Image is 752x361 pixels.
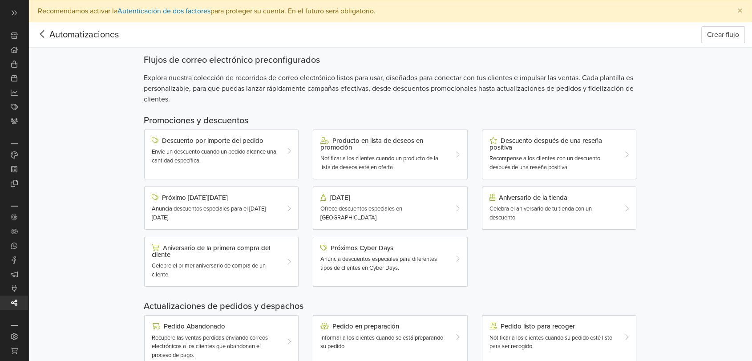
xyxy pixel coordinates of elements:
[320,205,402,221] span: Ofrece descuentos especiales en [GEOGRAPHIC_DATA].
[152,137,279,144] div: Descuento por importe del pedido
[144,301,637,312] h5: Actualizaciones de pedidos y despachos
[489,323,616,330] div: Pedido listo para recoger
[152,323,279,330] div: Pedido Abandonado
[152,205,266,221] span: Anuncia descuentos especiales para el [DATE][DATE].
[11,143,18,144] p: Personalización
[11,206,18,207] p: Integraciones
[489,334,612,350] span: Notificar a los clientes cuando su pedido esté listo para ser recogido
[320,334,443,350] span: Informar a los clientes cuando se está preparando su pedido
[152,334,268,359] span: Recupere las ventas perdidas enviando correos electrónicos a los clientes que abandonan el proces...
[489,194,616,201] div: Aniversario de la tienda
[320,256,437,272] span: Anuncia descuentos especiales para diferentes tipos de clientes en Cyber Days.
[152,244,279,258] div: Aniversario de la primera compra del cliente
[152,194,279,201] div: Próximo [DATE][DATE]
[144,55,637,65] div: Flujos de correo electrónico preconfigurados
[489,155,600,171] span: Recompense a los clientes con un descuento después de una reseña positiva
[728,0,752,22] button: Close
[36,28,105,41] span: Automatizaciones
[320,323,447,330] div: Pedido en preparación
[737,4,743,17] span: ×
[152,262,266,278] span: Celebre el primer aniversario de compra de un cliente
[320,244,447,251] div: Próximos Cyber Days
[152,148,276,164] span: Envíe un descuento cuando un pedido alcance una cantidad específica.
[117,7,210,16] a: Autenticación de dos factores
[320,137,447,151] div: Producto en lista de deseos en promoción
[320,155,438,171] span: Notificar a los clientes cuando un producto de la lista de deseos esté en oferta
[144,115,637,126] h5: Promociones y descuentos
[489,137,616,151] div: Descuento después de una reseña positiva
[489,205,592,221] span: Celebra el aniversario de tu tienda con un descuento.
[11,325,18,326] p: Configuración
[701,26,745,43] button: Crear flujo
[144,73,637,105] span: Explora nuestra colección de recorridos de correo electrónico listos para usar, diseñados para co...
[320,194,447,201] div: [DATE]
